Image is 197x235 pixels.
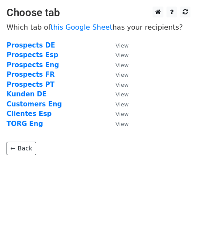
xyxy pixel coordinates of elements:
small: View [115,101,129,108]
a: Kunden DE [7,90,47,98]
a: Customers Eng [7,100,62,108]
a: View [107,120,129,128]
a: Prospects PT [7,81,54,89]
p: Which tab of has your recipients? [7,23,190,32]
a: this Google Sheet [51,23,112,31]
a: View [107,110,129,118]
a: View [107,100,129,108]
a: Prospects Eng [7,61,59,69]
a: TORG Eng [7,120,43,128]
a: View [107,51,129,59]
a: ← Back [7,142,36,155]
small: View [115,52,129,58]
a: Prospects DE [7,41,55,49]
h3: Choose tab [7,7,190,19]
a: View [107,90,129,98]
a: Clientes Esp [7,110,52,118]
a: View [107,81,129,89]
small: View [115,121,129,127]
a: View [107,61,129,69]
a: View [107,71,129,78]
small: View [115,72,129,78]
small: View [115,111,129,117]
small: View [115,42,129,49]
a: View [107,41,129,49]
a: Prospects Esp [7,51,58,59]
small: View [115,82,129,88]
a: Prospects FR [7,71,55,78]
small: View [115,91,129,98]
small: View [115,62,129,68]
